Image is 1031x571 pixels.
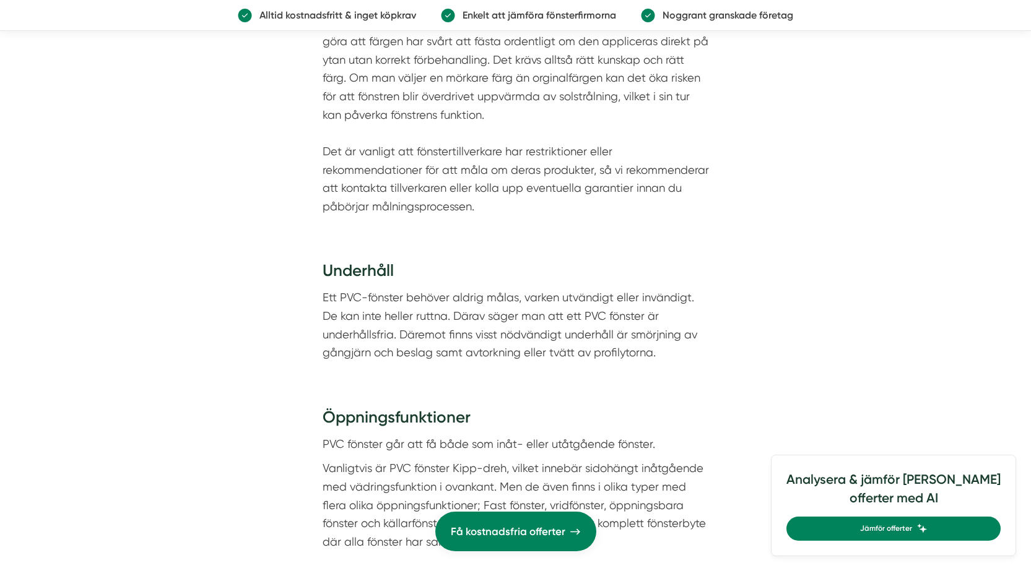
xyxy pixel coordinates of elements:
a: Jämför offerter [786,517,1001,541]
span: Få kostnadsfria offerter [451,523,565,540]
h4: Analysera & jämför [PERSON_NAME] offerter med AI [786,470,1001,517]
p: Ett PVC-fönster behöver aldrig målas, varken utvändigt eller invändigt. De kan inte heller ruttna... [323,288,709,362]
p: PVC fönster går att få både som inåt- eller utåtgående fönster. [323,435,709,453]
p: Enkelt att jämföra fönsterfirmorna [455,7,616,23]
a: Få kostnadsfria offerter [435,512,596,551]
h3: Underhåll [323,260,709,288]
p: Noggrant granskade företag [655,7,793,23]
span: Jämför offerter [860,523,912,535]
p: Vanligtvis är PVC fönster Kipp-dreh, vilket innebär sidohängt inåtgående med vädringsfunktion i o... [323,459,709,551]
p: Alltid kostnadsfritt & inget köpkrav [252,7,416,23]
h3: Öppningsfunktioner [323,406,709,435]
